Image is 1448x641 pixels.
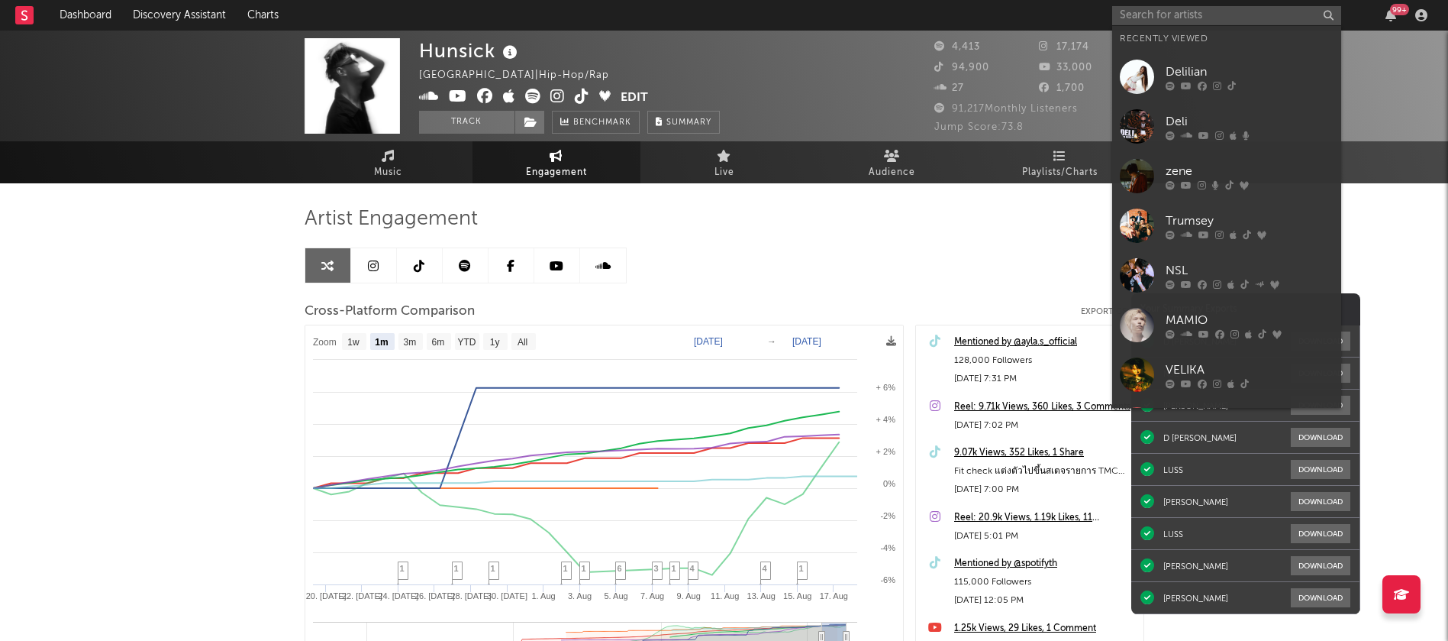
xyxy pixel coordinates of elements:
[573,114,631,132] span: Benchmark
[954,398,1136,416] a: Reel: 9.71k Views, 360 Likes, 3 Comments
[783,591,811,601] text: 15. Aug
[431,337,444,348] text: 6m
[767,336,776,347] text: →
[1163,432,1237,443] div: D [PERSON_NAME]
[1112,300,1341,350] a: MAMIO
[1112,400,1341,449] a: [PERSON_NAME]
[604,591,627,601] text: 5. Aug
[1163,529,1183,539] div: LUSS
[1081,307,1144,316] button: Export CSV
[403,337,416,348] text: 3m
[876,447,895,456] text: + 2%
[1291,428,1350,447] button: Download
[640,141,808,183] a: Live
[883,479,895,488] text: 0%
[1291,460,1350,479] button: Download
[934,122,1024,132] span: Jump Score: 73.8
[1166,311,1334,329] div: MAMIO
[954,591,1136,610] div: [DATE] 12:05 PM
[1163,593,1228,604] div: [PERSON_NAME]
[1112,151,1341,201] a: zene
[954,527,1136,545] div: [DATE] 5:01 PM
[305,141,472,183] a: Music
[567,591,591,601] text: 3. Aug
[1166,63,1334,81] div: Delilian
[491,564,495,573] span: 1
[563,564,568,573] span: 1
[1385,9,1396,21] button: 99+
[419,38,521,63] div: Hunsick
[694,336,723,347] text: [DATE]
[621,89,648,108] button: Edit
[531,591,555,601] text: 1. Aug
[954,351,1136,370] div: 128,000 Followers
[1120,30,1334,48] div: Recently Viewed
[880,511,895,520] text: -2%
[954,333,1136,351] a: Mentioned by @ayla.s_official
[1291,492,1350,511] button: Download
[640,591,664,601] text: 7. Aug
[305,303,475,321] span: Cross-Platform Comparison
[526,163,587,182] span: Engagement
[1039,42,1089,52] span: 17,174
[1039,63,1092,73] span: 33,000
[869,163,915,182] span: Audience
[1166,212,1334,230] div: Trumsey
[1022,163,1098,182] span: Playlists/Charts
[419,111,514,134] button: Track
[954,370,1136,388] div: [DATE] 7:31 PM
[347,337,360,348] text: 1w
[954,555,1136,573] a: Mentioned by @spotifyth
[711,591,739,601] text: 11. Aug
[517,337,527,348] text: All
[400,564,405,573] span: 1
[1112,102,1341,151] a: Deli
[714,163,734,182] span: Live
[341,591,382,601] text: 22. [DATE]
[1039,83,1085,93] span: 1,700
[487,591,527,601] text: 30. [DATE]
[414,591,454,601] text: 26. [DATE]
[934,83,964,93] span: 27
[880,575,895,584] text: -6%
[954,509,1136,527] a: Reel: 20.9k Views, 1.19k Likes, 11 Comments
[1291,524,1350,543] button: Download
[799,564,804,573] span: 1
[1166,361,1334,379] div: VELIKA
[819,591,847,601] text: 17. Aug
[472,141,640,183] a: Engagement
[1112,52,1341,102] a: Delilian
[647,111,720,134] button: Summary
[419,66,627,85] div: [GEOGRAPHIC_DATA] | Hip-Hop/Rap
[305,210,478,228] span: Artist Engagement
[1112,201,1341,251] a: Trumsey
[1166,261,1334,280] div: NSL
[954,462,1136,481] div: Fit check แต่งตัวไปขึ้นสเตจรายการ TMC ครับ 🖤⛓️‍💥 @AlpinestarsTH #hunsick #AlpinestarsThailand #[P...
[954,620,1136,638] a: 1.25k Views, 29 Likes, 1 Comment
[1166,162,1334,180] div: zene
[976,141,1144,183] a: Playlists/Charts
[489,337,499,348] text: 1y
[1163,465,1183,475] div: LUSS
[672,564,676,573] span: 1
[954,444,1136,462] div: 9.07k Views, 352 Likes, 1 Share
[1166,112,1334,131] div: Deli
[378,591,418,601] text: 24. [DATE]
[934,42,980,52] span: 4,413
[1163,497,1228,507] div: [PERSON_NAME]
[582,564,586,573] span: 1
[1112,251,1341,300] a: NSL
[954,416,1136,435] div: [DATE] 7:02 PM
[690,564,695,573] span: 4
[374,163,402,182] span: Music
[747,591,775,601] text: 13. Aug
[1112,350,1341,400] a: VELIKA
[954,573,1136,591] div: 115,000 Followers
[954,481,1136,499] div: [DATE] 7:00 PM
[676,591,700,601] text: 9. Aug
